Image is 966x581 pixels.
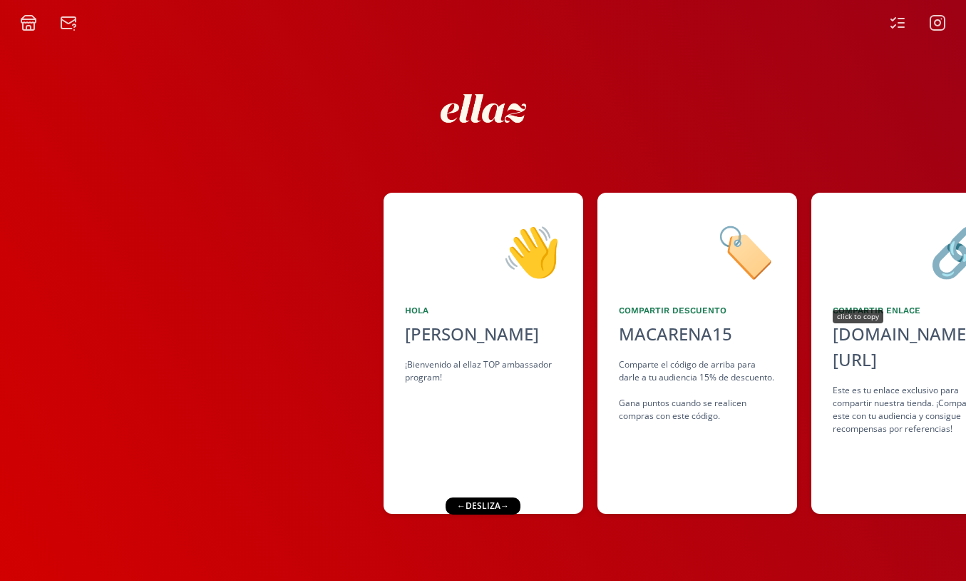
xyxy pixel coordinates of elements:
[405,304,562,317] div: Hola
[405,214,562,287] div: 👋
[833,310,883,323] div: click to copy
[619,321,732,347] div: MACARENA15
[619,214,776,287] div: 🏷️
[444,497,519,515] div: ← desliza →
[405,321,562,347] div: [PERSON_NAME]
[619,304,776,317] div: Compartir Descuento
[619,358,776,423] div: Comparte el código de arriba para darle a tu audiencia 15% de descuento. Gana puntos cuando se re...
[430,55,537,162] img: xfveBycWTD8n
[405,358,562,384] div: ¡Bienvenido al ellaz TOP ambassador program!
